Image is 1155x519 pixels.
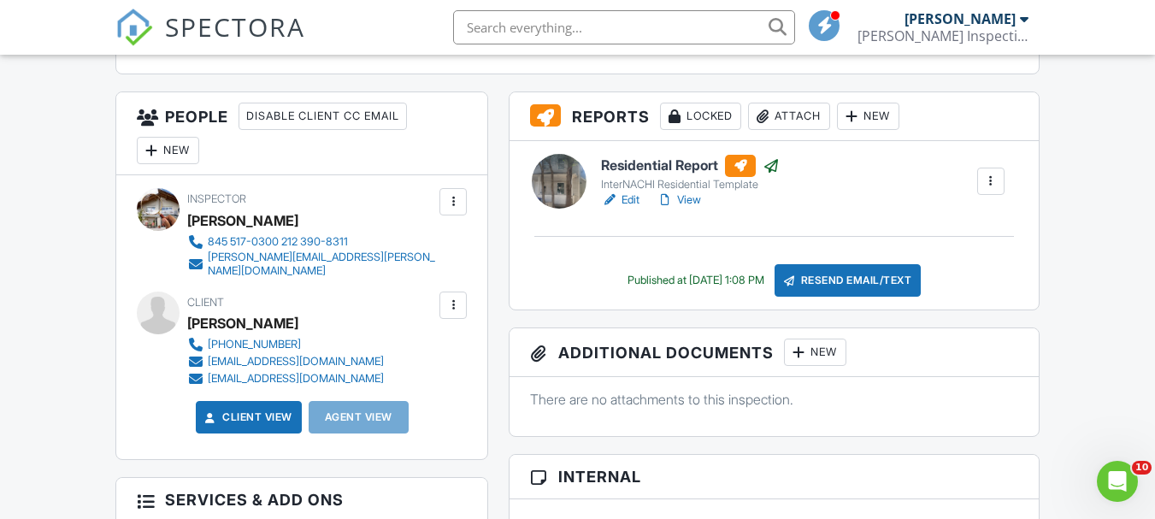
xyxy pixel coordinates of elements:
[208,355,384,369] div: [EMAIL_ADDRESS][DOMAIN_NAME]
[187,192,246,205] span: Inspector
[1097,461,1138,502] iframe: Intercom live chat
[137,137,199,164] div: New
[657,192,701,209] a: View
[187,296,224,309] span: Client
[510,455,1038,499] h3: Internal
[601,155,780,177] h6: Residential Report
[601,192,639,209] a: Edit
[453,10,795,44] input: Search everything...
[187,370,384,387] a: [EMAIL_ADDRESS][DOMAIN_NAME]
[115,9,153,46] img: The Best Home Inspection Software - Spectora
[660,103,741,130] div: Locked
[187,251,435,278] a: [PERSON_NAME][EMAIL_ADDRESS][PERSON_NAME][DOMAIN_NAME]
[601,178,780,192] div: InterNACHI Residential Template
[628,274,764,287] div: Published at [DATE] 1:08 PM
[187,336,384,353] a: [PHONE_NUMBER]
[116,92,487,175] h3: People
[510,92,1038,141] h3: Reports
[208,235,348,249] div: 845 517-0300 212 390-8311
[115,23,305,59] a: SPECTORA
[208,372,384,386] div: [EMAIL_ADDRESS][DOMAIN_NAME]
[239,103,407,130] div: Disable Client CC Email
[187,208,298,233] div: [PERSON_NAME]
[510,328,1038,377] h3: Additional Documents
[187,353,384,370] a: [EMAIL_ADDRESS][DOMAIN_NAME]
[530,390,1017,409] p: There are no attachments to this inspection.
[208,338,301,351] div: [PHONE_NUMBER]
[857,27,1028,44] div: Lenny Rose Inspections LLC
[748,103,830,130] div: Attach
[1132,461,1152,475] span: 10
[187,233,435,251] a: 845 517-0300 212 390-8311
[905,10,1016,27] div: [PERSON_NAME]
[202,409,292,426] a: Client View
[775,264,922,297] div: Resend Email/Text
[601,155,780,192] a: Residential Report InterNACHI Residential Template
[784,339,846,366] div: New
[165,9,305,44] span: SPECTORA
[208,251,435,278] div: [PERSON_NAME][EMAIL_ADDRESS][PERSON_NAME][DOMAIN_NAME]
[187,310,298,336] div: [PERSON_NAME]
[837,103,899,130] div: New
